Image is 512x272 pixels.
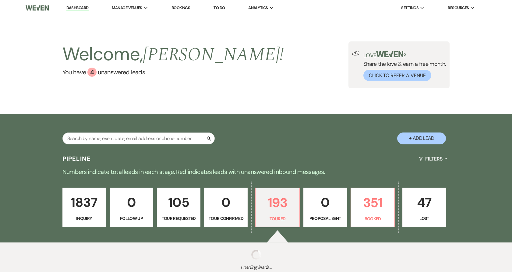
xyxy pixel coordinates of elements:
[62,188,106,227] a: 1837Inquiry
[376,51,403,57] img: weven-logo-green.svg
[208,192,244,213] p: 0
[66,192,102,213] p: 1837
[37,167,475,177] p: Numbers indicate total leads in each stage. Red indicates leads with unanswered inbound messages.
[143,41,284,69] span: [PERSON_NAME] !
[401,5,418,11] span: Settings
[402,188,446,227] a: 47Lost
[62,68,284,77] a: You have 4 unanswered leads.
[307,192,343,213] p: 0
[62,132,215,144] input: Search by name, event date, email address or phone number
[397,132,446,144] button: + Add Lead
[161,215,196,222] p: Tour Requested
[260,215,295,222] p: Toured
[66,5,88,11] a: Dashboard
[307,215,343,222] p: Proposal Sent
[161,192,196,213] p: 105
[251,250,261,260] img: loading spinner
[406,215,442,222] p: Lost
[260,193,295,213] p: 193
[26,2,49,14] img: Weven Logo
[208,215,244,222] p: Tour Confirmed
[416,151,450,167] button: Filters
[355,193,390,213] p: 351
[26,264,486,271] span: Loading leads...
[171,5,190,10] a: Bookings
[448,5,469,11] span: Resources
[214,5,225,10] a: To Do
[66,215,102,222] p: Inquiry
[360,51,446,81] div: Share the love & earn a free month.
[62,154,91,163] h3: Pipeline
[355,215,390,222] p: Booked
[248,5,268,11] span: Analytics
[157,188,200,227] a: 105Tour Requested
[114,215,149,222] p: Follow Up
[112,5,142,11] span: Manage Venues
[351,188,395,227] a: 351Booked
[363,51,446,58] p: Love ?
[303,188,347,227] a: 0Proposal Sent
[352,51,360,56] img: loud-speaker-illustration.svg
[204,188,248,227] a: 0Tour Confirmed
[363,70,431,81] button: Click to Refer a Venue
[87,68,97,77] div: 4
[255,188,299,227] a: 193Toured
[406,192,442,213] p: 47
[114,192,149,213] p: 0
[110,188,153,227] a: 0Follow Up
[62,41,284,68] h2: Welcome,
